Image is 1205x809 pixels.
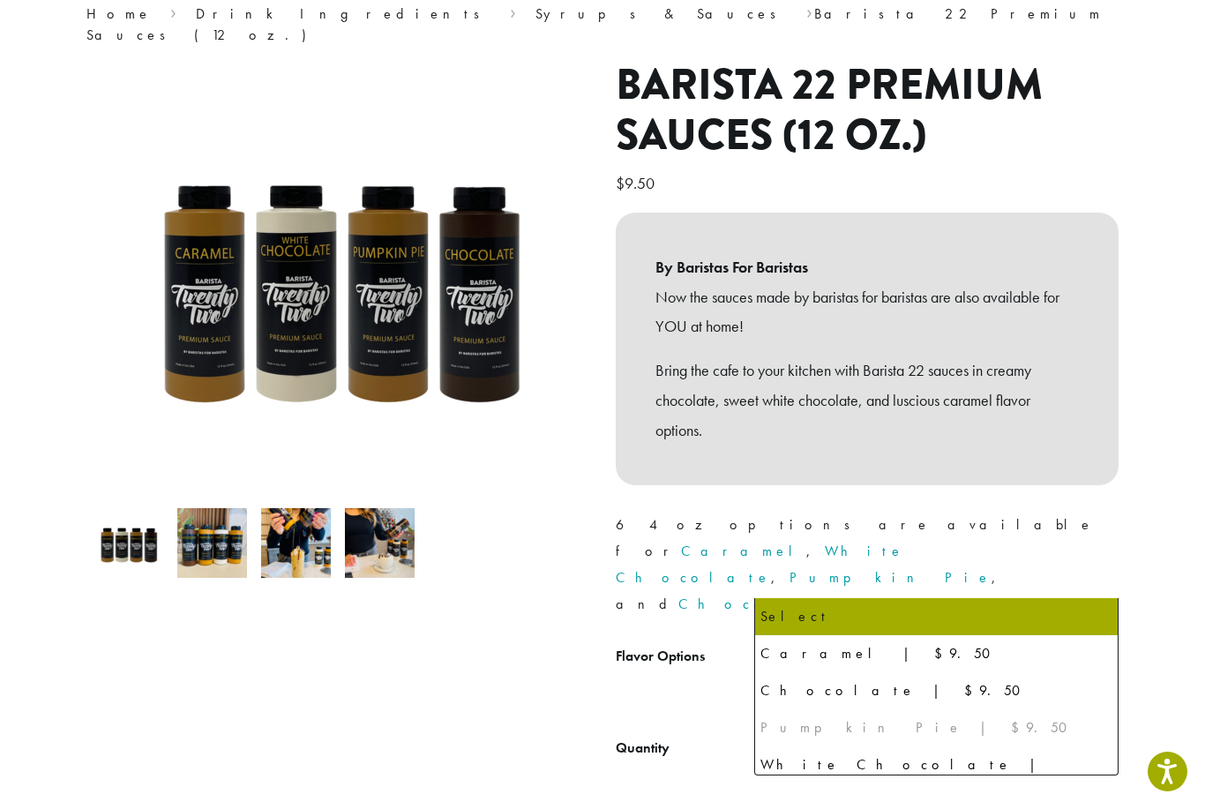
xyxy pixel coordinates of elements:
[760,678,1112,704] div: Chocolate | $9.50
[345,508,415,578] img: Barista 22 Premium Sauces (12 oz.) - Image 4
[616,60,1119,161] h1: Barista 22 Premium Sauces (12 oz.)
[196,4,491,23] a: Drink Ingredients
[755,598,1118,635] li: Select
[616,542,904,587] a: White Chocolate
[678,595,941,613] a: Chocolate Sauces
[94,508,163,578] img: Barista 22 12 oz Sauces - All Flavors
[760,752,1112,805] div: White Chocolate | $9.50
[681,542,806,560] a: Caramel
[616,512,1119,618] p: 64 oz options are available for , , , and .
[177,508,247,578] img: B22 12 oz sauces line up
[760,640,1112,667] div: Caramel | $9.50
[86,4,152,23] a: Home
[655,356,1079,445] p: Bring the cafe to your kitchen with Barista 22 sauces in creamy chocolate, sweet white chocolate,...
[790,568,992,587] a: Pumpkin Pie
[616,644,754,670] label: Flavor Options
[86,4,1119,46] nav: Breadcrumb
[760,715,1112,741] div: Pumpkin Pie | $9.50
[616,738,670,759] div: Quantity
[616,173,659,193] bdi: 9.50
[616,173,625,193] span: $
[655,282,1079,342] p: Now the sauces made by baristas for baristas are also available for YOU at home!
[655,252,1079,282] b: By Baristas For Baristas
[261,508,331,578] img: Barista 22 Premium Sauces (12 oz.) - Image 3
[535,4,788,23] a: Syrups & Sauces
